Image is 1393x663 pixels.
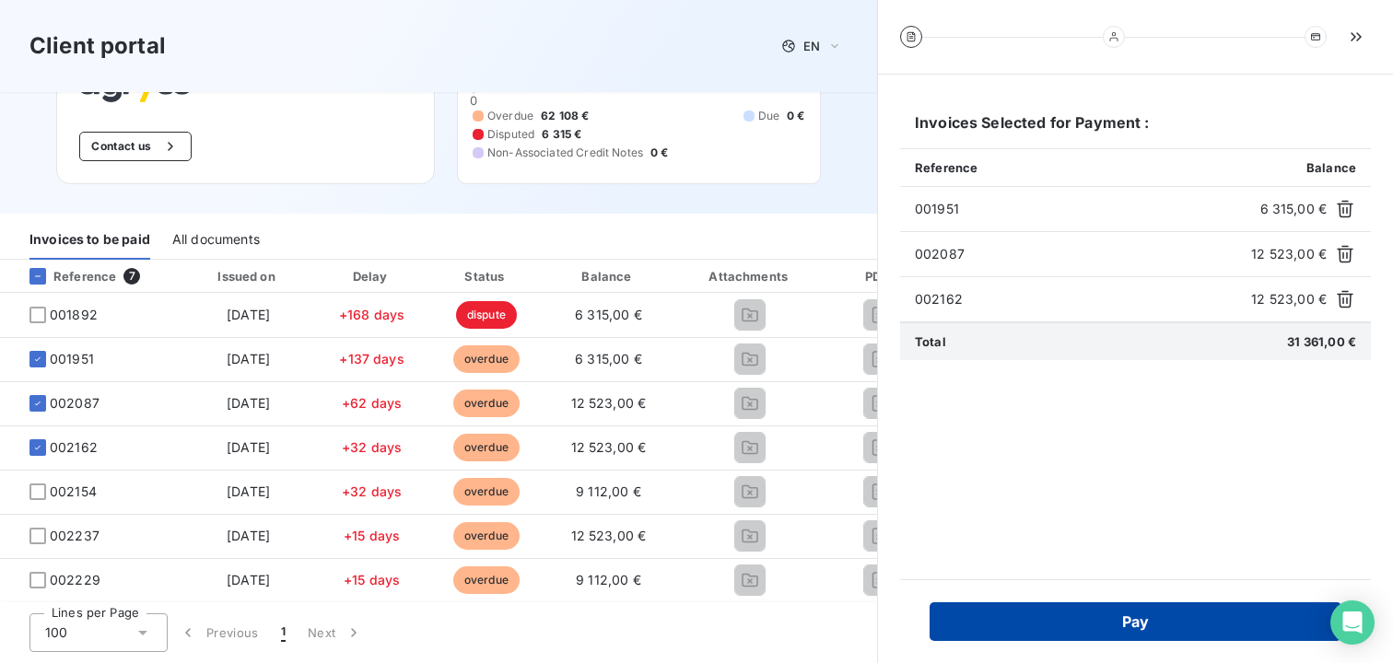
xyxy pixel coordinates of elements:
span: 31 361,00 € [1287,334,1356,349]
span: +32 days [342,439,402,455]
button: Contact us [79,132,191,161]
div: Issued on [184,267,311,285]
div: Invoices to be paid [29,221,150,260]
h3: Client portal [29,29,166,63]
span: 6 315,00 € [575,307,642,322]
span: overdue [453,345,520,373]
button: Previous [168,613,270,652]
span: Reference [915,160,977,175]
span: 002229 [50,571,100,589]
div: Balance [548,267,668,285]
span: 0 € [650,145,668,161]
span: 0 [470,93,477,108]
span: Balance [1306,160,1356,175]
span: +62 days [342,395,402,411]
span: dispute [456,301,517,329]
span: +15 days [344,528,400,543]
span: 6 315 € [542,126,581,143]
button: Next [297,613,374,652]
span: 002162 [915,290,1244,308]
span: overdue [453,478,520,506]
span: overdue [453,390,520,417]
span: 001951 [915,200,1253,218]
span: +137 days [339,351,404,366]
span: +32 days [342,483,402,499]
span: 62 108 € [541,108,589,124]
span: 12 523,00 € [571,528,647,543]
span: overdue [453,566,520,594]
span: Total [915,334,946,349]
span: 001951 [50,350,94,368]
span: 0 € [787,108,804,124]
span: [DATE] [227,439,270,455]
span: Overdue [487,108,533,124]
button: 1 [270,613,297,652]
span: [DATE] [227,395,270,411]
span: [DATE] [227,528,270,543]
span: [DATE] [227,307,270,322]
button: Pay [930,602,1341,641]
h6: Invoices Selected for Payment : [900,111,1371,148]
div: PDF [832,267,925,285]
span: 002162 [50,438,98,457]
div: Open Intercom Messenger [1330,600,1375,645]
span: Disputed [487,126,534,143]
span: [DATE] [227,351,270,366]
span: 7 [123,268,140,285]
div: Reference [15,268,116,285]
span: 12 523,00 € [571,439,647,455]
div: All documents [172,221,260,260]
div: Status [431,267,541,285]
div: Attachments [675,267,825,285]
span: [DATE] [227,483,270,499]
span: 1 [281,623,286,642]
span: 6 315,00 € [1260,200,1328,218]
span: Due [758,108,779,124]
span: +168 days [339,307,404,322]
span: 12 523,00 € [1251,245,1327,263]
span: 12 523,00 € [1251,290,1327,308]
span: [DATE] [227,572,270,587]
span: 6 315,00 € [575,351,642,366]
span: 100 [45,623,67,642]
span: overdue [453,522,520,550]
span: overdue [453,434,520,461]
span: 9 112,00 € [576,483,641,499]
span: 002237 [50,527,99,545]
span: +15 days [344,572,400,587]
span: 001892 [50,306,98,324]
span: Non-Associated Credit Notes [487,145,643,161]
span: 12 523,00 € [571,395,647,411]
span: 9 112,00 € [576,572,641,587]
span: 002087 [915,245,1244,263]
div: Delay [320,267,425,285]
span: EN [803,39,820,53]
span: 002087 [50,394,99,413]
span: 002154 [50,483,97,501]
